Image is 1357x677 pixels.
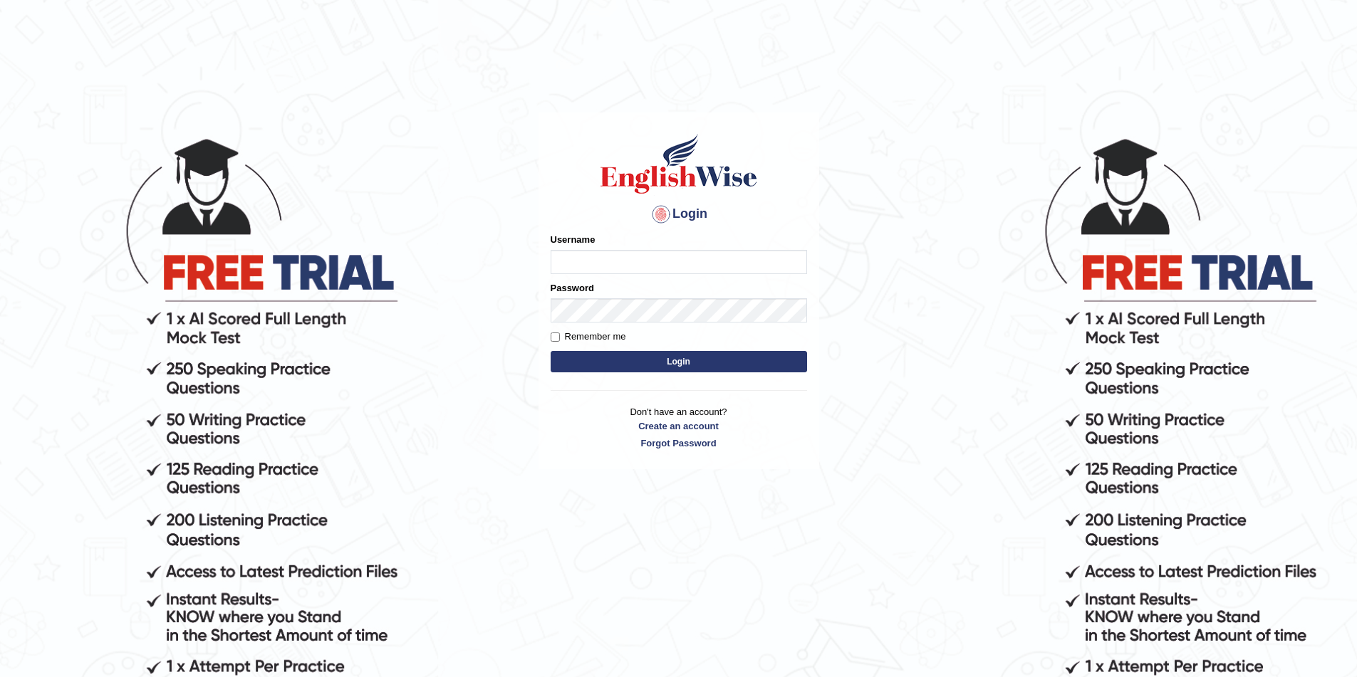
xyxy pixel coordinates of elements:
[551,233,596,246] label: Username
[551,436,807,450] a: Forgot Password
[551,405,807,449] p: Don't have an account?
[551,332,560,342] input: Remember me
[551,203,807,226] h4: Login
[551,351,807,372] button: Login
[551,281,594,295] label: Password
[551,419,807,433] a: Create an account
[598,132,760,196] img: Logo of English Wise sign in for intelligent practice with AI
[551,330,626,344] label: Remember me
